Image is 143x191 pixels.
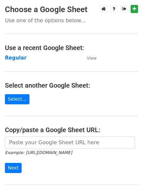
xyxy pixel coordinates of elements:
[5,150,72,155] small: Example: [URL][DOMAIN_NAME]
[5,126,138,134] h4: Copy/paste a Google Sheet URL:
[80,55,97,61] a: View
[5,136,135,149] input: Paste your Google Sheet URL here
[5,94,29,104] a: Select...
[5,55,27,61] a: Regular
[5,163,22,173] input: Next
[5,17,138,24] p: Use one of the options below...
[5,81,138,89] h4: Select another Google Sheet:
[87,56,97,61] small: View
[5,44,138,52] h4: Use a recent Google Sheet:
[5,5,138,14] h3: Choose a Google Sheet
